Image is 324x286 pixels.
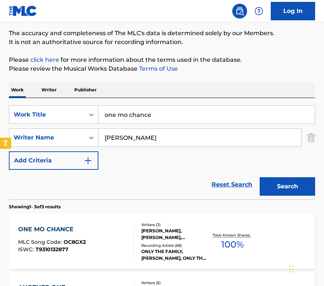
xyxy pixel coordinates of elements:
span: MLC Song Code : [18,239,64,245]
p: Work [9,82,26,98]
img: help [254,7,263,16]
div: Writers ( 3 ) [141,222,207,228]
a: Public Search [232,4,247,18]
p: Please for more information about the terms used in the database. [9,55,315,64]
p: Writer [39,82,59,98]
p: Total Known Shares: [213,232,252,238]
button: Search [260,177,315,196]
button: Add Criteria [9,151,98,170]
a: Terms of Use [138,65,178,72]
a: Reset Search [208,176,256,193]
p: It is not an authoritative source for recording information. [9,38,315,47]
span: T9310132877 [36,246,68,253]
img: search [235,7,244,16]
span: 100 % [221,238,244,251]
div: [PERSON_NAME], [PERSON_NAME], [PERSON_NAME] [141,228,207,241]
form: Search Form [9,105,315,199]
img: Delete Criterion [307,128,315,147]
div: Help [252,4,266,18]
p: The accuracy and completeness of The MLC's data is determined solely by our Members. [9,29,315,38]
p: Publisher [72,82,99,98]
p: Please review the Musical Works Database [9,64,315,73]
div: Work Title [14,110,80,119]
a: Log In [271,2,315,20]
span: OC8GX2 [64,239,86,245]
p: Showing 1 - 3 of 3 results [9,203,61,210]
img: MLC Logo [9,6,37,16]
div: Writers ( 5 ) [141,280,207,286]
div: Writer Name [14,133,80,142]
iframe: Chat Widget [287,250,324,286]
div: ONE MO CHANCE [18,225,86,234]
div: Drag [289,258,294,280]
a: ONE MO CHANCEMLC Song Code:OC8GX2ISWC:T9310132877Writers (3)[PERSON_NAME], [PERSON_NAME], [PERSON... [9,214,315,269]
div: Recording Artists ( 68 ) [141,243,207,248]
a: click here [30,56,59,63]
span: ISWC : [18,246,36,253]
img: 9d2ae6d4665cec9f34b9.svg [84,156,92,165]
div: ONLY THE FAMILY, [PERSON_NAME], ONLY THE FAMILY, [PERSON_NAME], [PERSON_NAME],ONLY THE FAMILY, [P... [141,248,207,262]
